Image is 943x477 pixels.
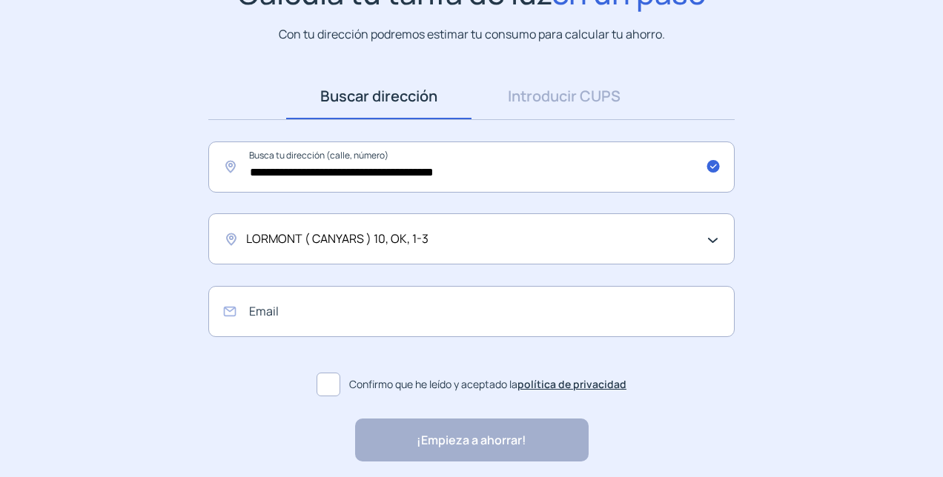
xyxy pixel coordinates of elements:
span: LORMONT ( CANYARS ) 10, OK, 1-3 [246,230,429,249]
a: política de privacidad [517,377,626,391]
p: Con tu dirección podremos estimar tu consumo para calcular tu ahorro. [279,25,665,44]
a: Introducir CUPS [471,73,657,119]
a: Buscar dirección [286,73,471,119]
span: Confirmo que he leído y aceptado la [349,376,626,393]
